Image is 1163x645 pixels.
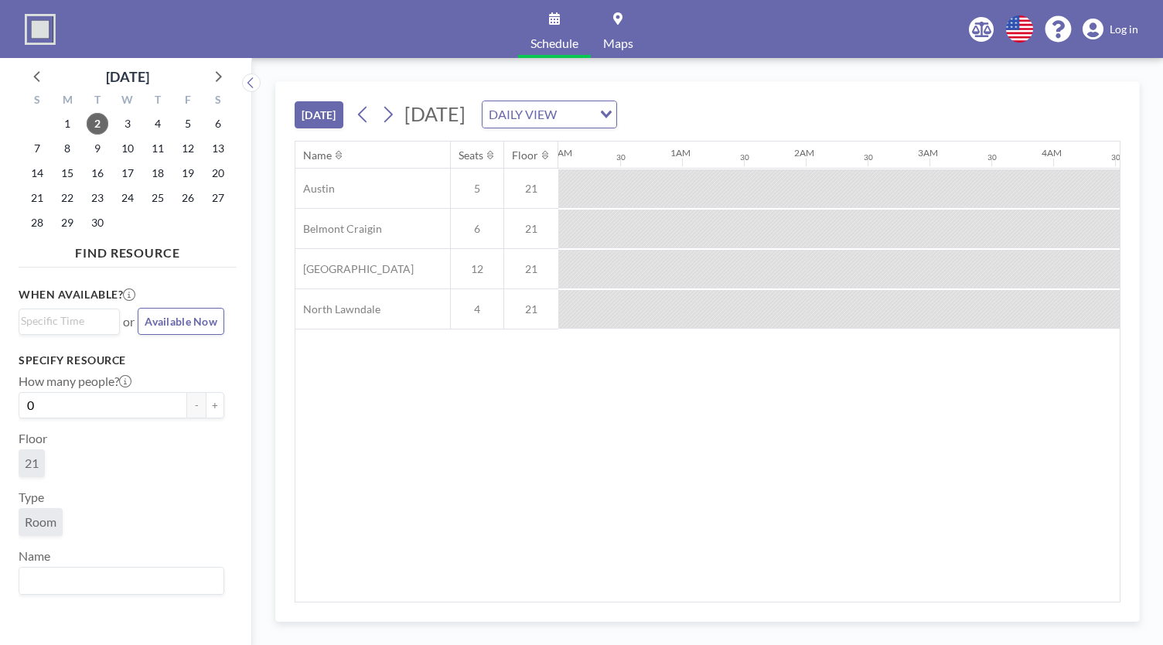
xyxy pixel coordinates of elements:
img: organization-logo [25,14,56,45]
div: 30 [1111,152,1120,162]
span: Tuesday, September 2, 2025 [87,113,108,135]
span: 21 [504,182,558,196]
div: Search for option [19,568,223,594]
span: Sunday, September 21, 2025 [26,187,48,209]
span: Belmont Craigin [295,222,382,236]
span: Thursday, September 4, 2025 [147,113,169,135]
span: Log in [1110,22,1138,36]
span: 21 [504,302,558,316]
div: S [203,91,233,111]
span: Tuesday, September 9, 2025 [87,138,108,159]
span: Friday, September 5, 2025 [177,113,199,135]
span: Sunday, September 14, 2025 [26,162,48,184]
span: Monday, September 29, 2025 [56,212,78,234]
div: W [113,91,143,111]
button: [DATE] [295,101,343,128]
span: Tuesday, September 16, 2025 [87,162,108,184]
span: Wednesday, September 17, 2025 [117,162,138,184]
label: Type [19,490,44,505]
span: 21 [504,222,558,236]
span: Saturday, September 13, 2025 [207,138,229,159]
div: [DATE] [106,66,149,87]
input: Search for option [21,312,111,329]
span: Tuesday, September 23, 2025 [87,187,108,209]
span: Sunday, September 28, 2025 [26,212,48,234]
span: 5 [451,182,503,196]
span: [DATE] [404,102,466,125]
span: North Lawndale [295,302,380,316]
span: DAILY VIEW [486,104,560,125]
span: Thursday, September 11, 2025 [147,138,169,159]
span: Friday, September 19, 2025 [177,162,199,184]
h3: Specify resource [19,353,224,367]
div: 4AM [1042,147,1062,159]
span: Schedule [530,37,578,49]
div: Seats [459,148,483,162]
div: 30 [864,152,873,162]
input: Search for option [561,104,591,125]
div: Search for option [483,101,616,128]
label: Name [19,548,50,564]
span: Maps [603,37,633,49]
button: + [206,392,224,418]
span: Saturday, September 6, 2025 [207,113,229,135]
button: Available Now [138,308,224,335]
span: Tuesday, September 30, 2025 [87,212,108,234]
div: 30 [740,152,749,162]
span: 21 [25,456,39,471]
span: 4 [451,302,503,316]
span: 21 [504,262,558,276]
label: How many people? [19,374,131,389]
span: [GEOGRAPHIC_DATA] [295,262,414,276]
div: 3AM [918,147,938,159]
div: 1AM [670,147,691,159]
label: Floor [19,431,47,446]
span: Wednesday, September 10, 2025 [117,138,138,159]
span: Available Now [145,315,217,328]
div: Floor [512,148,538,162]
div: 12AM [547,147,572,159]
span: Saturday, September 20, 2025 [207,162,229,184]
div: 30 [616,152,626,162]
span: Saturday, September 27, 2025 [207,187,229,209]
div: 30 [987,152,997,162]
button: - [187,392,206,418]
div: 2AM [794,147,814,159]
span: Wednesday, September 24, 2025 [117,187,138,209]
div: T [142,91,172,111]
div: Name [303,148,332,162]
span: Monday, September 22, 2025 [56,187,78,209]
div: T [83,91,113,111]
span: Room [25,514,56,530]
span: Sunday, September 7, 2025 [26,138,48,159]
span: Thursday, September 25, 2025 [147,187,169,209]
span: Austin [295,182,335,196]
a: Log in [1083,19,1138,40]
span: Friday, September 26, 2025 [177,187,199,209]
span: Wednesday, September 3, 2025 [117,113,138,135]
span: Friday, September 12, 2025 [177,138,199,159]
span: Thursday, September 18, 2025 [147,162,169,184]
span: or [123,314,135,329]
div: M [53,91,83,111]
span: Monday, September 8, 2025 [56,138,78,159]
h4: FIND RESOURCE [19,239,237,261]
span: Monday, September 1, 2025 [56,113,78,135]
div: F [172,91,203,111]
span: Monday, September 15, 2025 [56,162,78,184]
input: Search for option [21,571,215,591]
span: 6 [451,222,503,236]
div: Search for option [19,309,119,333]
div: S [22,91,53,111]
span: 12 [451,262,503,276]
